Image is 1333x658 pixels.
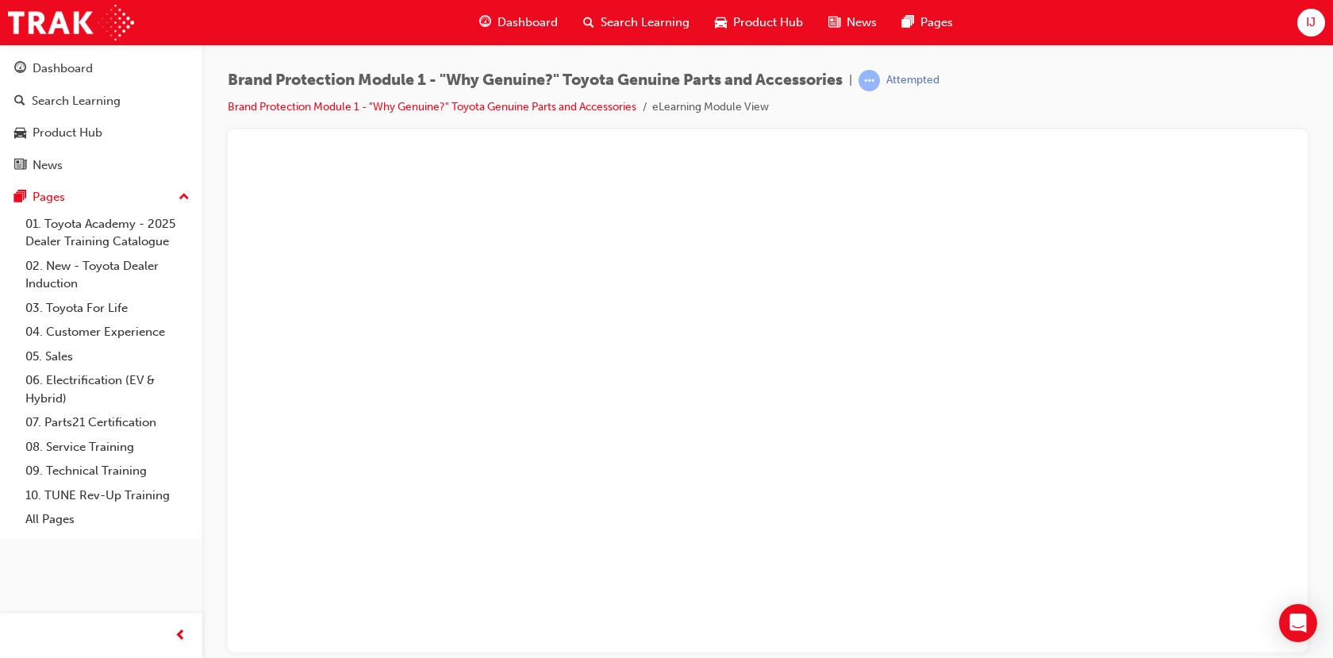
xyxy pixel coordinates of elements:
span: pages-icon [902,13,914,33]
span: News [847,13,877,32]
span: news-icon [14,159,26,173]
div: Search Learning [32,92,121,110]
span: search-icon [14,94,25,109]
a: 09. Technical Training [19,459,196,483]
a: Product Hub [6,118,196,148]
button: DashboardSearch LearningProduct HubNews [6,51,196,183]
a: Search Learning [6,87,196,116]
a: pages-iconPages [889,6,966,39]
button: IJ [1297,9,1325,37]
a: 10. TUNE Rev-Up Training [19,483,196,508]
span: | [849,71,852,90]
a: News [6,151,196,180]
span: Product Hub [733,13,803,32]
a: 04. Customer Experience [19,320,196,344]
div: Pages [33,188,65,206]
a: 03. Toyota For Life [19,296,196,321]
span: prev-icon [175,626,186,646]
a: Brand Protection Module 1 - "Why Genuine?" Toyota Genuine Parts and Accessories [228,100,636,114]
span: guage-icon [479,13,491,33]
div: News [33,156,63,175]
a: 06. Electrification (EV & Hybrid) [19,368,196,410]
span: pages-icon [14,190,26,205]
a: guage-iconDashboard [467,6,570,39]
a: car-iconProduct Hub [702,6,816,39]
span: car-icon [14,126,26,140]
button: Pages [6,183,196,212]
a: 05. Sales [19,344,196,369]
div: Dashboard [33,60,93,78]
div: Attempted [886,73,939,88]
a: 07. Parts21 Certification [19,410,196,435]
span: car-icon [715,13,727,33]
a: All Pages [19,507,196,532]
span: Search Learning [601,13,690,32]
span: learningRecordVerb_ATTEMPT-icon [859,70,880,91]
a: 08. Service Training [19,435,196,460]
span: search-icon [583,13,594,33]
span: IJ [1306,13,1316,32]
a: news-iconNews [816,6,889,39]
li: eLearning Module View [652,98,769,117]
div: Product Hub [33,124,102,142]
a: Dashboard [6,54,196,83]
span: guage-icon [14,62,26,76]
a: search-iconSearch Learning [570,6,702,39]
div: Open Intercom Messenger [1279,604,1317,642]
span: Pages [920,13,953,32]
img: Trak [8,5,134,40]
a: 01. Toyota Academy - 2025 Dealer Training Catalogue [19,212,196,254]
span: Brand Protection Module 1 - "Why Genuine?" Toyota Genuine Parts and Accessories [228,71,843,90]
span: Dashboard [497,13,558,32]
span: news-icon [828,13,840,33]
span: up-icon [179,187,190,208]
a: 02. New - Toyota Dealer Induction [19,254,196,296]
